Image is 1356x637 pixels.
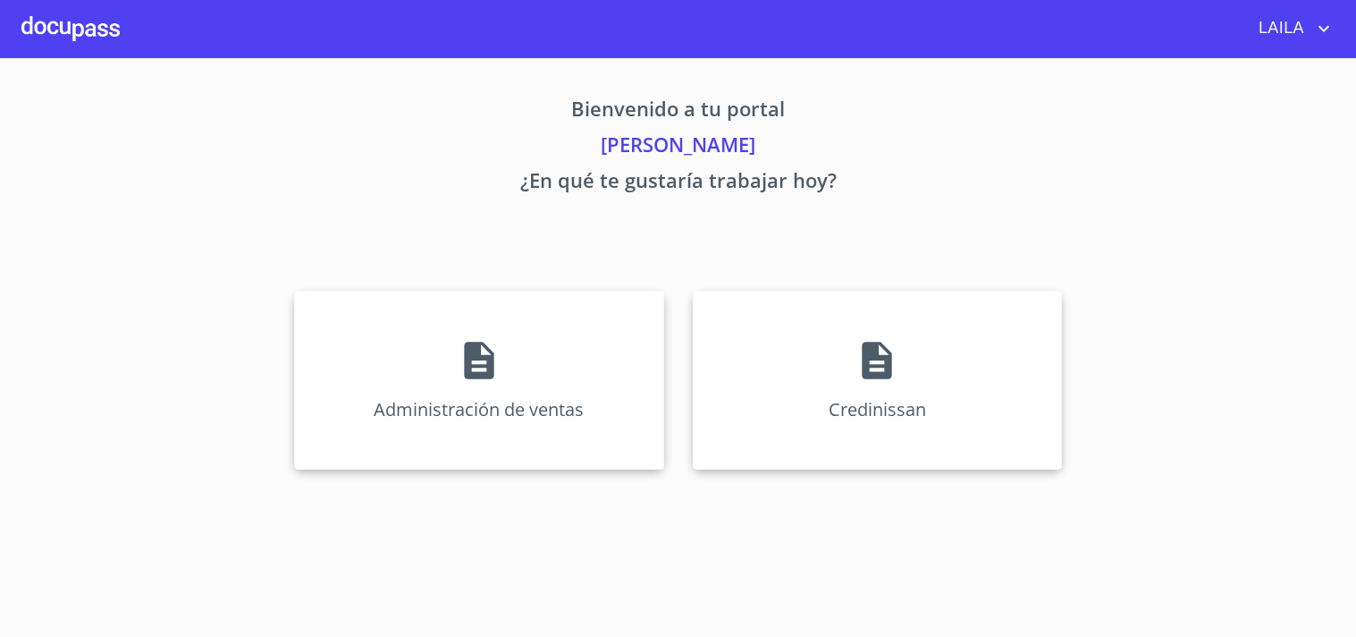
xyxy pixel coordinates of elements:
p: Credinissan [829,397,926,421]
button: account of current user [1245,14,1335,43]
p: Administración de ventas [374,397,584,421]
p: [PERSON_NAME] [128,130,1229,166]
p: ¿En qué te gustaría trabajar hoy? [128,166,1229,201]
p: Bienvenido a tu portal [128,94,1229,130]
span: LAILA [1245,14,1313,43]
